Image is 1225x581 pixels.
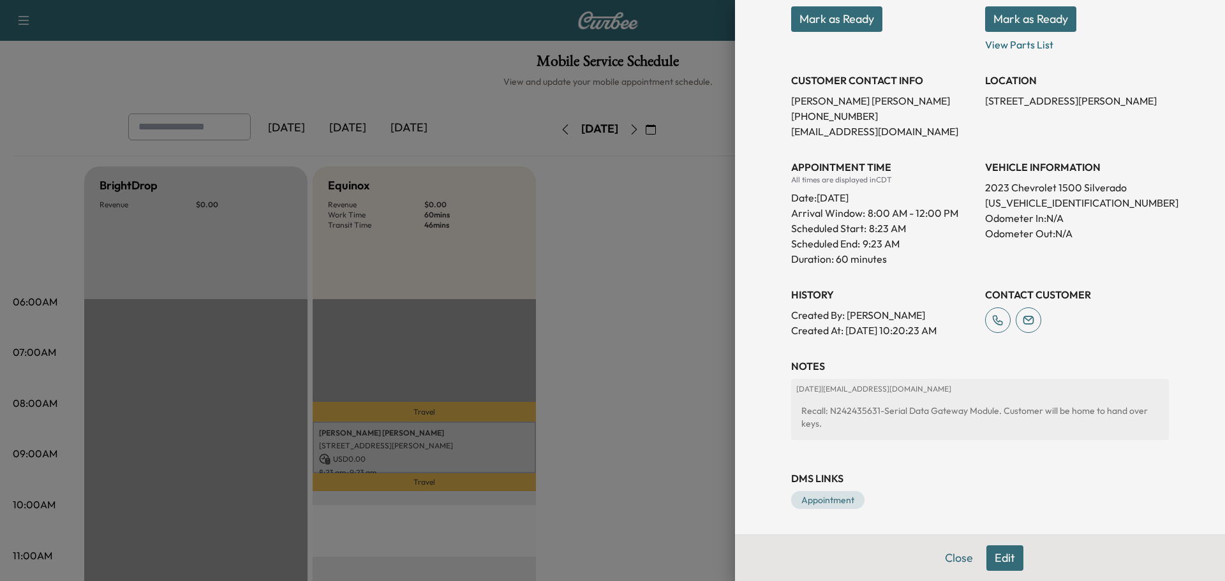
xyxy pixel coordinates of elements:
a: Appointment [791,491,865,509]
div: All times are displayed in CDT [791,175,975,185]
button: Close [937,545,981,571]
h3: DMS Links [791,471,1169,486]
span: 8:00 AM - 12:00 PM [868,205,958,221]
p: [PERSON_NAME] [PERSON_NAME] [791,93,975,108]
p: View Parts List [985,32,1169,52]
p: [STREET_ADDRESS][PERSON_NAME] [985,93,1169,108]
p: Arrival Window: [791,205,975,221]
h3: NOTES [791,358,1169,374]
p: [EMAIL_ADDRESS][DOMAIN_NAME] [791,124,975,139]
p: Scheduled Start: [791,221,866,236]
p: 9:23 AM [863,236,900,251]
h3: VEHICLE INFORMATION [985,159,1169,175]
h3: History [791,287,975,302]
button: Edit [986,545,1023,571]
p: [DATE] | [EMAIL_ADDRESS][DOMAIN_NAME] [796,384,1164,394]
p: 8:23 AM [869,221,906,236]
div: Recall: N242435631-Serial Data Gateway Module. Customer will be home to hand over keys. [796,399,1164,435]
button: Mark as Ready [985,6,1076,32]
h3: LOCATION [985,73,1169,88]
p: Scheduled End: [791,236,860,251]
p: 2023 Chevrolet 1500 Silverado [985,180,1169,195]
h3: CONTACT CUSTOMER [985,287,1169,302]
p: [PHONE_NUMBER] [791,108,975,124]
p: [US_VEHICLE_IDENTIFICATION_NUMBER] [985,195,1169,210]
p: Created By : [PERSON_NAME] [791,307,975,323]
h3: CUSTOMER CONTACT INFO [791,73,975,88]
p: Odometer Out: N/A [985,226,1169,241]
p: Created At : [DATE] 10:20:23 AM [791,323,975,338]
h3: APPOINTMENT TIME [791,159,975,175]
p: Odometer In: N/A [985,210,1169,226]
button: Mark as Ready [791,6,882,32]
p: Duration: 60 minutes [791,251,975,267]
div: Date: [DATE] [791,185,975,205]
